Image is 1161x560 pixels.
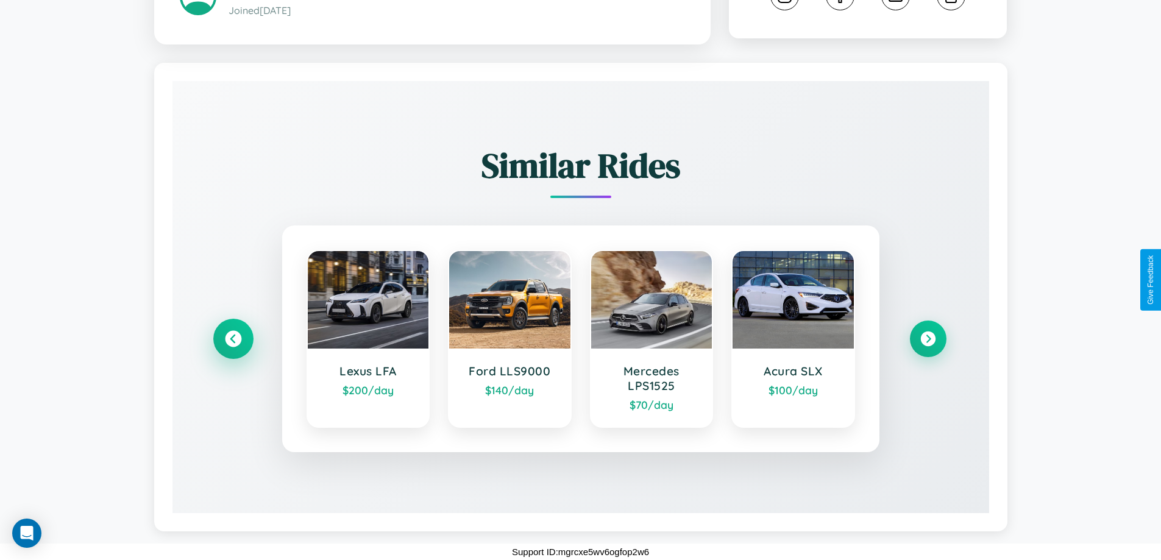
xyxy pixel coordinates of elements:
p: Support ID: mgrcxe5wv6ogfop2w6 [512,544,649,560]
a: Lexus LFA$200/day [307,250,430,428]
div: $ 100 /day [745,383,842,397]
h3: Mercedes LPS1525 [603,364,700,393]
a: Mercedes LPS1525$70/day [590,250,714,428]
div: $ 140 /day [461,383,558,397]
div: Open Intercom Messenger [12,519,41,548]
div: $ 200 /day [320,383,417,397]
a: Ford LLS9000$140/day [448,250,572,428]
h2: Similar Rides [215,142,946,189]
p: Joined [DATE] [229,2,685,19]
h3: Ford LLS9000 [461,364,558,378]
h3: Lexus LFA [320,364,417,378]
div: Give Feedback [1146,255,1155,305]
div: $ 70 /day [603,398,700,411]
a: Acura SLX$100/day [731,250,855,428]
h3: Acura SLX [745,364,842,378]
